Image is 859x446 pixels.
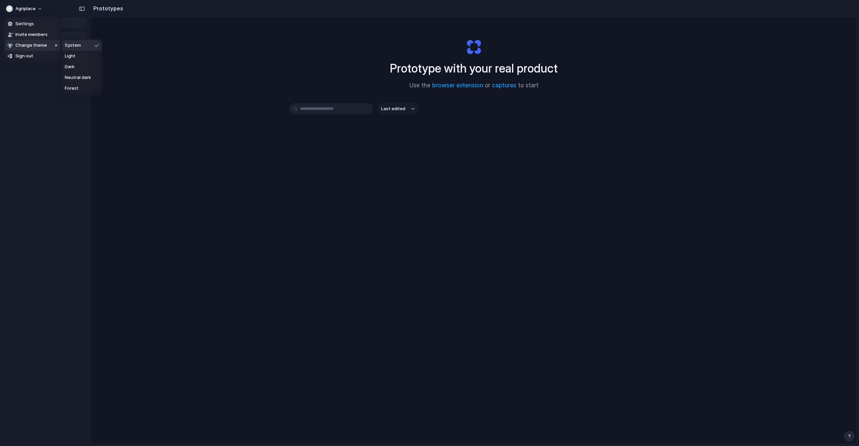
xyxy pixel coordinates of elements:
span: Change theme [15,42,47,49]
span: Settings [15,20,34,27]
span: Invite members [15,31,48,38]
span: Light [65,53,75,59]
span: Forest [65,85,79,92]
span: Dark [65,63,74,70]
span: Neutral dark [65,74,91,81]
span: System [65,42,81,49]
span: Sign out [15,53,33,59]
